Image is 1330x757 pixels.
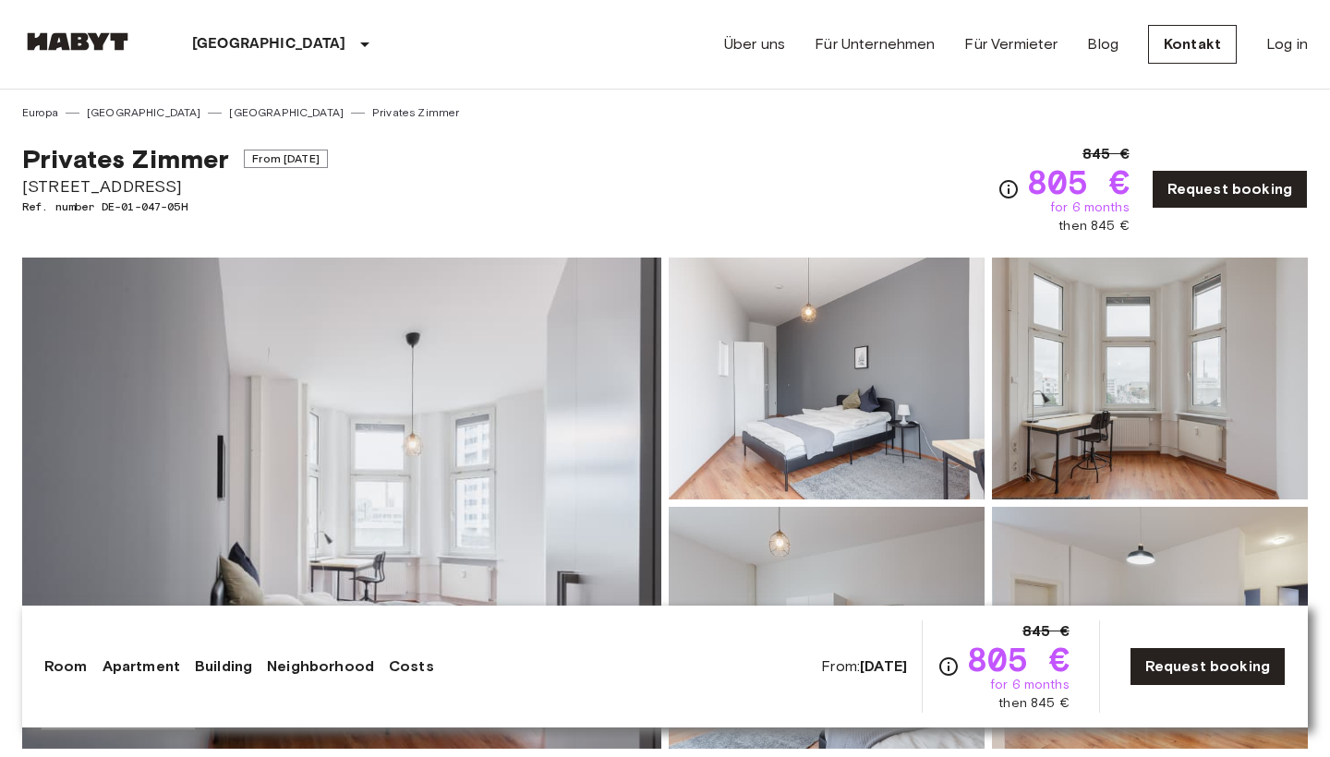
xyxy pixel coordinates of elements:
[669,258,985,499] img: Picture of unit DE-01-047-05H
[229,104,344,121] a: [GEOGRAPHIC_DATA]
[1087,33,1118,55] a: Blog
[1082,143,1130,165] span: 845 €
[267,655,374,678] a: Neighborhood
[964,33,1058,55] a: Für Vermieter
[22,104,58,121] a: Europa
[103,655,180,678] a: Apartment
[44,655,88,678] a: Room
[87,104,201,121] a: [GEOGRAPHIC_DATA]
[669,507,985,749] img: Picture of unit DE-01-047-05H
[22,143,229,174] span: Privates Zimmer
[1022,620,1070,643] span: 845 €
[860,657,907,675] b: [DATE]
[1027,165,1130,198] span: 805 €
[389,655,434,678] a: Costs
[22,174,328,198] span: [STREET_ADDRESS]
[22,32,133,51] img: Habyt
[372,104,459,121] a: Privates Zimmer
[992,507,1308,749] img: Picture of unit DE-01-047-05H
[22,198,328,215] span: Ref. number DE-01-047-05H
[724,33,785,55] a: Über uns
[992,258,1308,499] img: Picture of unit DE-01-047-05H
[244,150,328,168] span: From [DATE]
[1050,198,1130,217] span: for 6 months
[997,178,1020,200] svg: Check cost overview for full price breakdown. Please note that discounts apply to new joiners onl...
[1148,25,1237,64] a: Kontakt
[1130,647,1286,686] a: Request booking
[192,33,346,55] p: [GEOGRAPHIC_DATA]
[967,643,1070,676] span: 805 €
[821,656,907,677] span: From:
[937,655,960,678] svg: Check cost overview for full price breakdown. Please note that discounts apply to new joiners onl...
[815,33,935,55] a: Für Unternehmen
[1058,217,1130,235] span: then 845 €
[22,258,661,749] img: Marketing picture of unit DE-01-047-05H
[990,676,1070,694] span: for 6 months
[1266,33,1308,55] a: Log in
[998,694,1070,713] span: then 845 €
[1152,170,1308,209] a: Request booking
[195,655,252,678] a: Building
